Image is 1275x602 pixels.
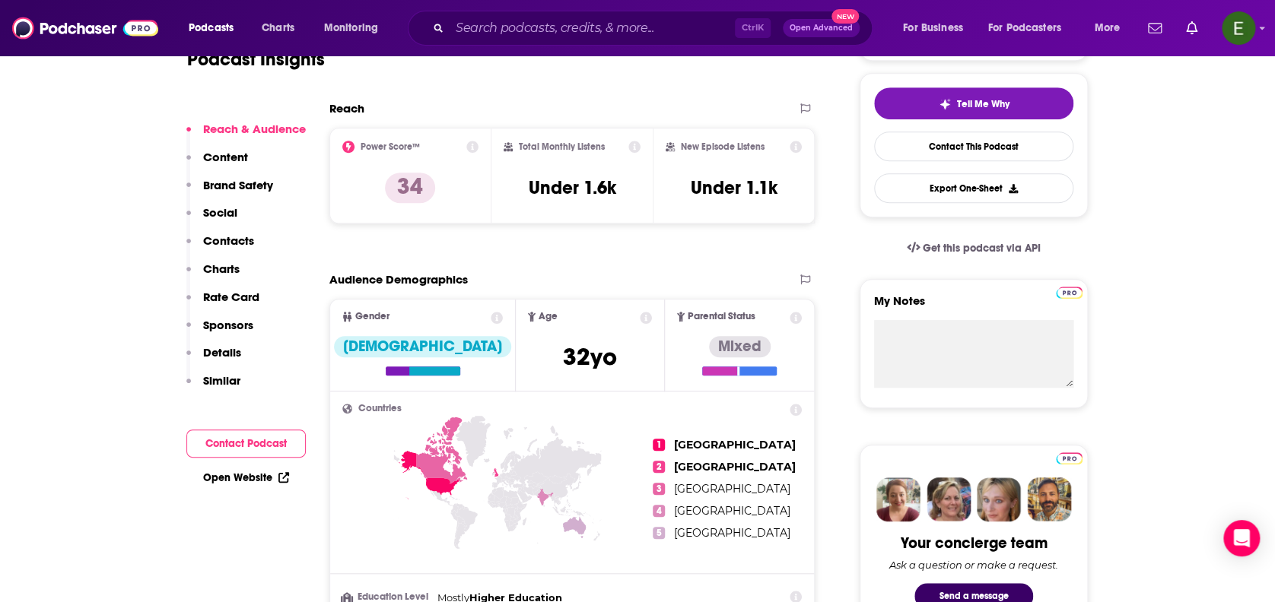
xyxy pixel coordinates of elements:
[563,342,617,372] span: 32 yo
[1094,17,1120,39] span: More
[186,122,306,150] button: Reach & Audience
[709,336,771,357] div: Mixed
[329,101,364,116] h2: Reach
[783,19,860,37] button: Open AdvancedNew
[653,439,665,451] span: 1
[927,477,971,521] img: Barbara Profile
[186,150,248,178] button: Content
[1083,16,1139,40] button: open menu
[688,312,755,322] span: Parental Status
[203,150,248,164] p: Content
[203,471,289,484] a: Open Website
[186,318,253,346] button: Sponsors
[923,242,1041,255] span: Get this podcast via API
[203,233,254,248] p: Contacts
[957,98,1010,110] span: Tell Me Why
[674,482,790,496] span: [GEOGRAPHIC_DATA]
[355,312,389,322] span: Gender
[203,290,259,304] p: Rate Card
[977,477,1021,521] img: Jules Profile
[12,14,158,43] img: Podchaser - Follow, Share and Rate Podcasts
[358,404,402,413] span: Countries
[876,477,920,521] img: Sydney Profile
[895,230,1053,267] a: Get this podcast via API
[691,176,777,199] h3: Under 1.1k
[203,373,240,388] p: Similar
[1222,11,1255,45] span: Logged in as Emily.Kaplan
[422,11,887,46] div: Search podcasts, credits, & more...
[203,318,253,332] p: Sponsors
[329,272,468,287] h2: Audience Demographics
[528,176,615,199] h3: Under 1.6k
[203,178,273,192] p: Brand Safety
[674,526,790,540] span: [GEOGRAPHIC_DATA]
[186,178,273,206] button: Brand Safety
[674,438,796,451] span: [GEOGRAPHIC_DATA]
[361,141,420,152] h2: Power Score™
[901,534,1048,553] div: Your concierge team
[889,559,1058,571] div: Ask a question or make a request.
[203,345,241,360] p: Details
[252,16,304,40] a: Charts
[1180,15,1203,41] a: Show notifications dropdown
[186,290,259,318] button: Rate Card
[978,16,1083,40] button: open menu
[939,98,951,110] img: tell me why sparkle
[790,24,853,32] span: Open Advanced
[1056,287,1083,299] img: Podchaser Pro
[313,16,398,40] button: open menu
[1056,452,1083,464] img: Podchaser Pro
[334,336,511,357] div: [DEMOGRAPHIC_DATA]
[874,293,1073,320] label: My Notes
[186,233,254,261] button: Contacts
[186,345,241,373] button: Details
[342,592,431,602] h3: Education Level
[187,48,325,71] h1: Podcast Insights
[385,173,435,203] p: 34
[892,16,982,40] button: open menu
[1222,11,1255,45] img: User Profile
[450,16,735,40] input: Search podcasts, credits, & more...
[653,461,665,473] span: 2
[203,261,240,276] p: Charts
[186,373,240,401] button: Similar
[653,483,665,495] span: 3
[653,505,665,517] span: 4
[681,141,765,152] h2: New Episode Listens
[735,18,771,38] span: Ctrl K
[903,17,963,39] span: For Business
[988,17,1061,39] span: For Podcasters
[1056,450,1083,464] a: Pro website
[178,16,253,40] button: open menu
[874,131,1073,161] a: Contact This Podcast
[1056,284,1083,299] a: Pro website
[203,122,306,136] p: Reach & Audience
[653,527,665,539] span: 5
[324,17,378,39] span: Monitoring
[1222,11,1255,45] button: Show profile menu
[186,429,306,458] button: Contact Podcast
[262,17,294,39] span: Charts
[203,205,237,220] p: Social
[674,460,796,474] span: [GEOGRAPHIC_DATA]
[539,312,558,322] span: Age
[1027,477,1071,521] img: Jon Profile
[831,9,859,24] span: New
[1142,15,1168,41] a: Show notifications dropdown
[189,17,234,39] span: Podcasts
[874,87,1073,119] button: tell me why sparkleTell Me Why
[519,141,605,152] h2: Total Monthly Listens
[1223,520,1260,556] div: Open Intercom Messenger
[186,205,237,233] button: Social
[874,173,1073,203] button: Export One-Sheet
[186,261,240,290] button: Charts
[674,504,790,518] span: [GEOGRAPHIC_DATA]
